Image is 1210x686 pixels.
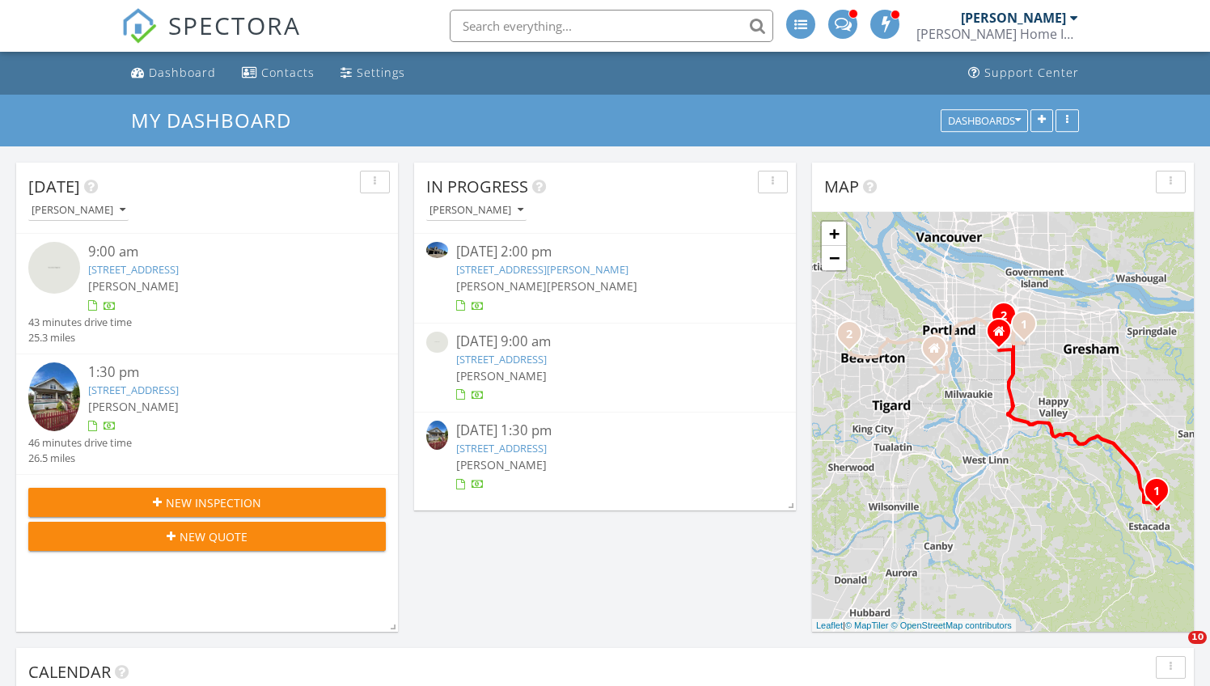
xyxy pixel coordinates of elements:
div: 43 minutes drive time [28,315,132,330]
span: Map [824,176,859,197]
div: Settings [357,65,405,80]
a: Zoom in [822,222,846,246]
a: Contacts [235,58,321,88]
div: 26.5 miles [28,451,132,466]
div: Dashboard [149,65,216,80]
img: The Best Home Inspection Software - Spectora [121,8,157,44]
a: [STREET_ADDRESS] [88,262,179,277]
button: [PERSON_NAME] [28,200,129,222]
a: [STREET_ADDRESS] [88,383,179,397]
div: [DATE] 1:30 pm [456,421,754,441]
img: 9564482%2Fcover_photos%2FghiLg68ofw8T2a5444P2%2Fsmall.jpeg [426,332,448,354]
input: Search everything... [450,10,773,42]
a: My Dashboard [131,107,305,133]
a: [DATE] 2:00 pm [STREET_ADDRESS][PERSON_NAME] [PERSON_NAME][PERSON_NAME] [426,242,784,314]
span: 10 [1188,631,1207,644]
a: [STREET_ADDRESS][PERSON_NAME] [456,262,628,277]
img: 9555377%2Freports%2F317d7244-f01a-4722-a15a-3196ad52ed55%2Fcover_photos%2F88xPRKSFW85XkdecmLJN%2F... [426,421,448,450]
span: [DATE] [28,176,80,197]
img: 9564482%2Fcover_photos%2FghiLg68ofw8T2a5444P2%2Fsmall.jpeg [28,242,80,294]
div: 1037 SE 80th Ave, Portland, OR 97215 [1004,315,1013,324]
span: [PERSON_NAME] [456,278,547,294]
i: 2 [846,329,852,341]
a: 1:30 pm [STREET_ADDRESS] [PERSON_NAME] 46 minutes drive time 26.5 miles [28,362,386,466]
div: [DATE] 9:00 am [456,332,754,352]
a: [DATE] 9:00 am [STREET_ADDRESS] [PERSON_NAME] [426,332,784,404]
span: New Inspection [166,494,261,511]
div: 25.3 miles [28,330,132,345]
span: [PERSON_NAME] [547,278,637,294]
div: 2362 SW Vermont St, Portland or 97219 [934,348,944,358]
div: 2128 NE Ridge Run Ln, Estacada, OR 97023 [1157,490,1166,500]
i: 2 [1001,311,1007,322]
span: New Quote [180,528,247,545]
a: 9:00 am [STREET_ADDRESS] [PERSON_NAME] 43 minutes drive time 25.3 miles [28,242,386,345]
div: | [812,619,1016,633]
div: [DATE] 2:00 pm [456,242,754,262]
a: [STREET_ADDRESS] [456,441,547,455]
button: New Inspection [28,488,386,517]
a: [DATE] 1:30 pm [STREET_ADDRESS] [PERSON_NAME] [426,421,784,493]
div: 9:00 am [88,242,357,262]
span: [PERSON_NAME] [456,368,547,383]
i: 1 [1153,486,1160,498]
div: Dashboards [948,115,1021,126]
span: Calendar [28,661,111,683]
a: SPECTORA [121,22,301,56]
a: © MapTiler [845,620,889,630]
a: Settings [334,58,412,88]
a: © OpenStreetMap contributors [891,620,1012,630]
button: New Quote [28,522,386,551]
a: Dashboard [125,58,222,88]
span: [PERSON_NAME] [456,457,547,472]
div: Murphy Home Inspection [916,26,1078,42]
a: [STREET_ADDRESS] [456,352,547,366]
a: Zoom out [822,246,846,270]
span: [PERSON_NAME] [88,399,179,414]
span: [PERSON_NAME] [88,278,179,294]
div: 3553 SE 72nd Ave, Portland Oregon 97206 [999,331,1009,341]
div: [PERSON_NAME] [429,205,523,216]
div: 2349 SE 113th Ave, Portland, OR 97216 [1024,324,1034,333]
a: Support Center [962,58,1085,88]
div: 46 minutes drive time [28,435,132,451]
img: 9555695%2Fcover_photos%2FOQDR0955oCdbY1yKSMUE%2Fsmall.jpg [426,242,448,258]
div: [PERSON_NAME] [961,10,1066,26]
div: 16101 SW Audubon St 101, Beaverton, OR 97003 [849,333,859,343]
span: In Progress [426,176,528,197]
a: Leaflet [816,620,843,630]
div: [PERSON_NAME] [32,205,125,216]
button: Dashboards [941,109,1028,132]
img: 9555377%2Freports%2F317d7244-f01a-4722-a15a-3196ad52ed55%2Fcover_photos%2F88xPRKSFW85XkdecmLJN%2F... [28,362,80,431]
button: [PERSON_NAME] [426,200,527,222]
div: Contacts [261,65,315,80]
div: Support Center [984,65,1079,80]
i: 1 [1021,320,1027,331]
iframe: Intercom live chat [1155,631,1194,670]
span: SPECTORA [168,8,301,42]
div: 1:30 pm [88,362,357,383]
